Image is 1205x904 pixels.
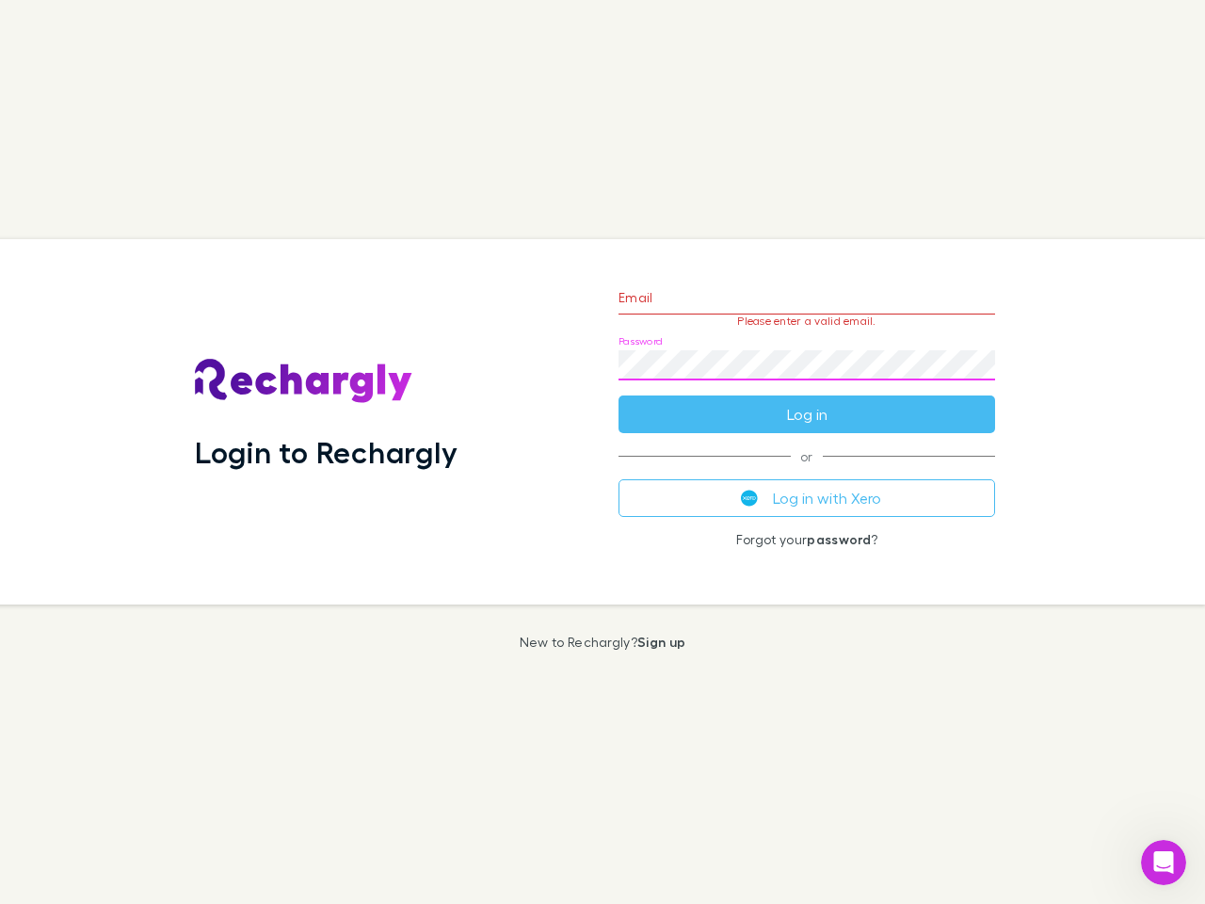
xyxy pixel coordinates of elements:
[619,334,663,348] label: Password
[619,456,995,457] span: or
[195,434,458,470] h1: Login to Rechargly
[619,395,995,433] button: Log in
[619,532,995,547] p: Forgot your ?
[195,359,413,404] img: Rechargly's Logo
[741,490,758,507] img: Xero's logo
[619,315,995,328] p: Please enter a valid email.
[807,531,871,547] a: password
[637,634,685,650] a: Sign up
[619,479,995,517] button: Log in with Xero
[520,635,686,650] p: New to Rechargly?
[1141,840,1186,885] iframe: Intercom live chat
